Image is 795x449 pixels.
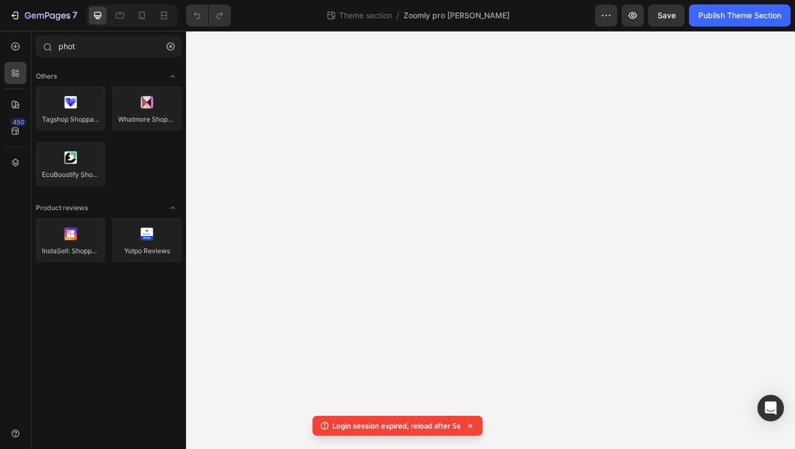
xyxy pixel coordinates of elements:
span: Toggle open [164,199,182,217]
button: Publish Theme Section [689,4,791,27]
div: Publish Theme Section [698,10,781,22]
p: Login session expired, reload after 5s [332,420,460,431]
iframe: Design area [186,31,795,449]
input: Search Shopify Apps [36,35,182,58]
span: / [396,10,399,22]
span: Others [36,71,57,81]
span: Theme section [337,10,394,22]
button: 7 [4,4,82,27]
p: 7 [72,9,77,22]
div: Open Intercom Messenger [757,395,784,421]
span: Toggle open [164,67,182,85]
span: Product reviews [36,203,88,213]
span: Zoomly pro [PERSON_NAME] [404,10,510,22]
span: Save [658,11,676,20]
div: Undo/Redo [186,4,231,27]
button: Save [648,4,685,27]
div: 450 [10,118,26,127]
